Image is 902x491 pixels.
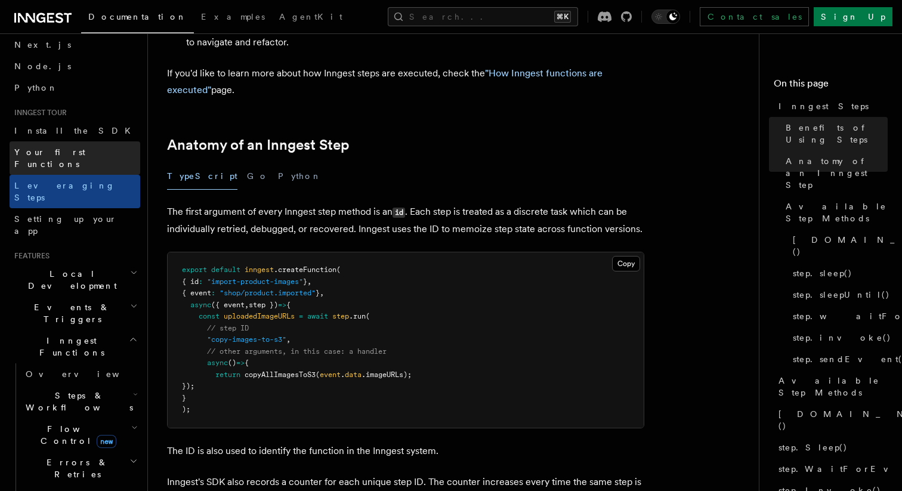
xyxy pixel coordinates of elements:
a: Available Step Methods [774,370,888,403]
span: { [286,301,291,309]
a: Next.js [10,34,140,55]
span: : [199,277,203,286]
span: ( [316,370,320,379]
a: Anatomy of an Inngest Step [781,150,888,196]
span: , [320,289,324,297]
a: Inngest Steps [774,95,888,117]
span: , [307,277,311,286]
span: Inngest tour [10,108,67,118]
button: Inngest Functions [10,330,140,363]
a: Install the SDK [10,120,140,141]
a: step.sleep() [788,263,888,284]
p: If you'd like to learn more about how Inngest steps are executed, check the page. [167,65,644,98]
span: Inngest Steps [779,100,869,112]
span: Events & Triggers [10,301,130,325]
span: Local Development [10,268,130,292]
span: Features [10,251,50,261]
span: uploadedImageURLs [224,312,295,320]
button: Local Development [10,263,140,297]
span: await [307,312,328,320]
span: Benefits of Using Steps [786,122,888,146]
button: Flow Controlnew [21,418,140,452]
a: step.Sleep() [774,437,888,458]
span: export [182,265,207,274]
span: => [236,359,245,367]
button: Errors & Retries [21,452,140,485]
span: } [182,394,186,402]
a: Examples [194,4,272,32]
span: ( [366,312,370,320]
p: The ID is also used to identify the function in the Inngest system. [167,443,644,459]
span: default [211,265,240,274]
a: step.invoke() [788,327,888,348]
button: Python [278,163,322,190]
span: "copy-images-to-s3" [207,335,286,344]
span: // other arguments, in this case: a handler [207,347,387,356]
a: [DOMAIN_NAME]() [788,229,888,263]
button: Go [247,163,268,190]
span: Python [14,83,58,92]
span: Available Step Methods [786,200,888,224]
button: Copy [612,256,640,271]
button: TypeScript [167,163,237,190]
span: step.Sleep() [779,441,848,453]
span: .createFunction [274,265,336,274]
span: { event [182,289,211,297]
span: ({ event [211,301,245,309]
span: data [345,370,362,379]
span: .run [349,312,366,320]
span: event [320,370,341,379]
span: step.invoke() [793,332,891,344]
span: inngest [245,265,274,274]
span: () [228,359,236,367]
span: // step ID [207,324,249,332]
h4: On this page [774,76,888,95]
span: step [332,312,349,320]
span: => [278,301,286,309]
span: Overview [26,369,149,379]
span: ); [182,405,190,413]
a: step.WaitForEvent() [774,458,888,480]
span: Node.js [14,61,71,71]
span: , [286,335,291,344]
span: Steps & Workflows [21,390,133,413]
span: step.sleepUntil() [793,289,890,301]
span: Next.js [14,40,71,50]
a: Documentation [81,4,194,33]
a: Your first Functions [10,141,140,175]
a: step.waitForEvent() [788,305,888,327]
button: Steps & Workflows [21,385,140,418]
span: new [97,435,116,448]
span: async [190,301,211,309]
a: Node.js [10,55,140,77]
button: Events & Triggers [10,297,140,330]
span: : [211,289,215,297]
span: Errors & Retries [21,456,129,480]
span: return [215,370,240,379]
span: step }) [249,301,278,309]
span: Documentation [88,12,187,21]
a: Leveraging Steps [10,175,140,208]
span: }); [182,382,194,390]
a: Contact sales [700,7,809,26]
span: step.sleep() [793,267,852,279]
a: Sign Up [814,7,892,26]
span: ( [336,265,341,274]
p: The first argument of every Inngest step method is an . Each step is treated as a discrete task w... [167,203,644,237]
span: Flow Control [21,423,131,447]
a: step.sendEvent() [788,348,888,370]
a: Setting up your app [10,208,140,242]
span: Leveraging Steps [14,181,115,202]
a: Python [10,77,140,98]
span: AgentKit [279,12,342,21]
a: [DOMAIN_NAME]() [774,403,888,437]
span: . [341,370,345,379]
a: Overview [21,363,140,385]
a: Anatomy of an Inngest Step [167,137,350,153]
span: { id [182,277,199,286]
span: Examples [201,12,265,21]
span: "import-product-images" [207,277,303,286]
span: Anatomy of an Inngest Step [786,155,888,191]
span: async [207,359,228,367]
button: Toggle dark mode [651,10,680,24]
